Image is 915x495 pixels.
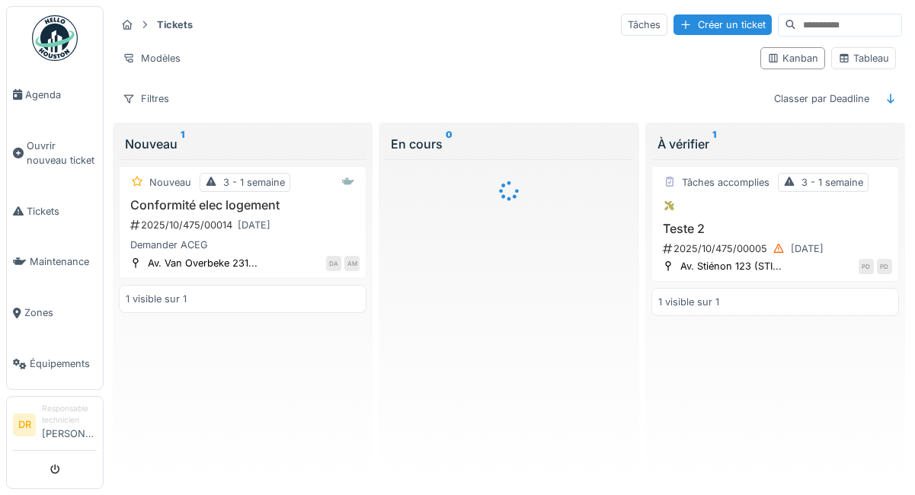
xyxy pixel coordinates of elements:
[7,69,103,120] a: Agenda
[7,186,103,237] a: Tickets
[682,175,769,190] div: Tâches accomplies
[148,256,258,270] div: Av. Van Overbeke 231...
[767,88,876,110] div: Classer par Deadline
[126,292,187,306] div: 1 visible sur 1
[801,175,863,190] div: 3 - 1 semaine
[32,15,78,61] img: Badge_color-CXgf-gQk.svg
[657,135,893,153] div: À vérifier
[181,135,184,153] sup: 1
[7,120,103,186] a: Ouvrir nouveau ticket
[238,218,270,232] div: [DATE]
[673,14,772,35] div: Créer un ticket
[125,135,360,153] div: Nouveau
[42,403,97,447] li: [PERSON_NAME]
[838,51,889,65] div: Tableau
[767,51,818,65] div: Kanban
[13,403,97,451] a: DR Responsable technicien[PERSON_NAME]
[27,204,97,219] span: Tickets
[791,241,824,256] div: [DATE]
[25,88,97,102] span: Agenda
[661,239,892,258] div: 2025/10/475/00005
[446,135,453,153] sup: 0
[680,259,782,273] div: Av. Stiénon 123 (STI...
[877,259,892,274] div: PD
[151,18,199,32] strong: Tickets
[42,403,97,426] div: Responsable technicien
[24,305,97,320] span: Zones
[658,295,719,309] div: 1 visible sur 1
[712,135,716,153] sup: 1
[7,287,103,338] a: Zones
[7,237,103,288] a: Maintenance
[126,198,360,212] h3: Conformité elec logement
[129,216,360,235] div: 2025/10/475/00014
[658,222,892,236] h3: Teste 2
[30,356,97,371] span: Équipements
[13,414,36,436] li: DR
[116,47,187,69] div: Modèles
[149,175,191,190] div: Nouveau
[344,256,360,271] div: AM
[116,88,176,110] div: Filtres
[859,259,874,274] div: PD
[7,338,103,389] a: Équipements
[223,175,285,190] div: 3 - 1 semaine
[326,256,341,271] div: DA
[621,14,667,36] div: Tâches
[391,135,626,153] div: En cours
[27,139,97,168] span: Ouvrir nouveau ticket
[30,254,97,269] span: Maintenance
[126,238,360,252] div: Demander ACEG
